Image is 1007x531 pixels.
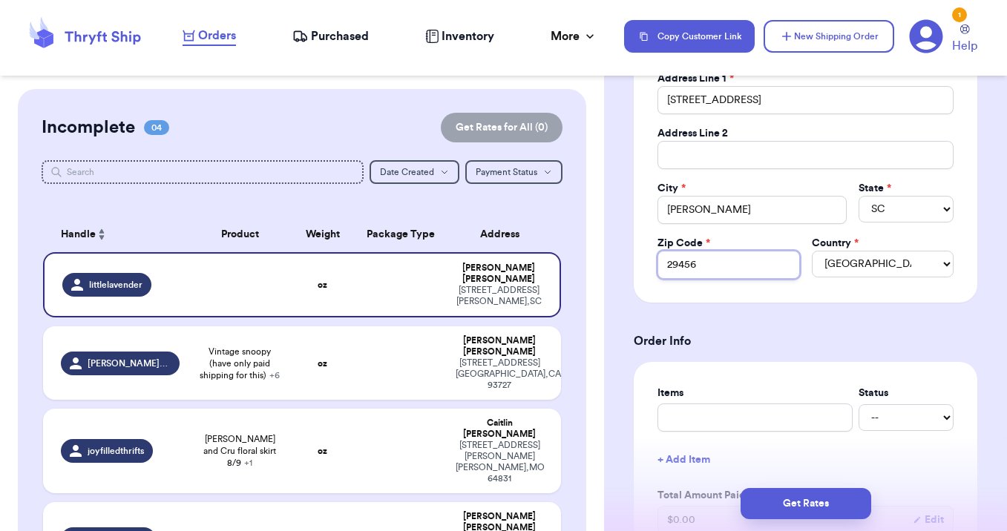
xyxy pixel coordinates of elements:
[197,433,283,469] span: [PERSON_NAME] and Cru floral skirt 8/9
[89,279,142,291] span: littlelavender
[442,27,494,45] span: Inventory
[197,346,283,381] span: Vintage snoopy (have only paid shipping for this)
[380,168,434,177] span: Date Created
[447,217,560,252] th: Address
[952,37,977,55] span: Help
[311,27,369,45] span: Purchased
[292,217,354,252] th: Weight
[456,357,542,391] div: [STREET_ADDRESS] [GEOGRAPHIC_DATA] , CA 93727
[764,20,894,53] button: New Shipping Order
[456,418,542,440] div: Caitlin [PERSON_NAME]
[741,488,871,519] button: Get Rates
[425,27,494,45] a: Inventory
[456,285,541,307] div: [STREET_ADDRESS] [PERSON_NAME] , SC
[859,181,891,196] label: State
[952,7,967,22] div: 1
[465,160,562,184] button: Payment Status
[61,227,96,243] span: Handle
[370,160,459,184] button: Date Created
[952,24,977,55] a: Help
[551,27,597,45] div: More
[144,120,169,135] span: 04
[183,27,236,46] a: Orders
[476,168,537,177] span: Payment Status
[652,443,960,476] button: + Add Item
[657,236,710,251] label: Zip Code
[269,371,280,380] span: + 6
[456,335,542,357] div: [PERSON_NAME] [PERSON_NAME]
[909,19,943,53] a: 1
[244,458,252,467] span: + 1
[354,217,447,252] th: Package Type
[624,20,755,53] button: Copy Customer Link
[657,251,799,279] input: 12345
[859,386,954,400] label: Status
[318,280,327,289] strong: oz
[42,160,363,184] input: Search
[198,27,236,44] span: Orders
[441,113,562,142] button: Get Rates for All (0)
[96,225,108,243] button: Sort ascending
[634,332,977,350] h3: Order Info
[318,446,327,455] strong: oz
[42,116,135,139] h2: Incomplete
[88,357,170,369] span: [PERSON_NAME].[PERSON_NAME].r
[657,181,686,196] label: City
[318,359,327,368] strong: oz
[456,440,542,484] div: [STREET_ADDRESS][PERSON_NAME] [PERSON_NAME] , MO 64831
[456,263,541,285] div: [PERSON_NAME] [PERSON_NAME]
[657,386,853,400] label: Items
[88,445,144,457] span: joyfilledthrifts
[812,236,859,251] label: Country
[657,126,728,141] label: Address Line 2
[657,71,734,86] label: Address Line 1
[188,217,292,252] th: Product
[292,27,369,45] a: Purchased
